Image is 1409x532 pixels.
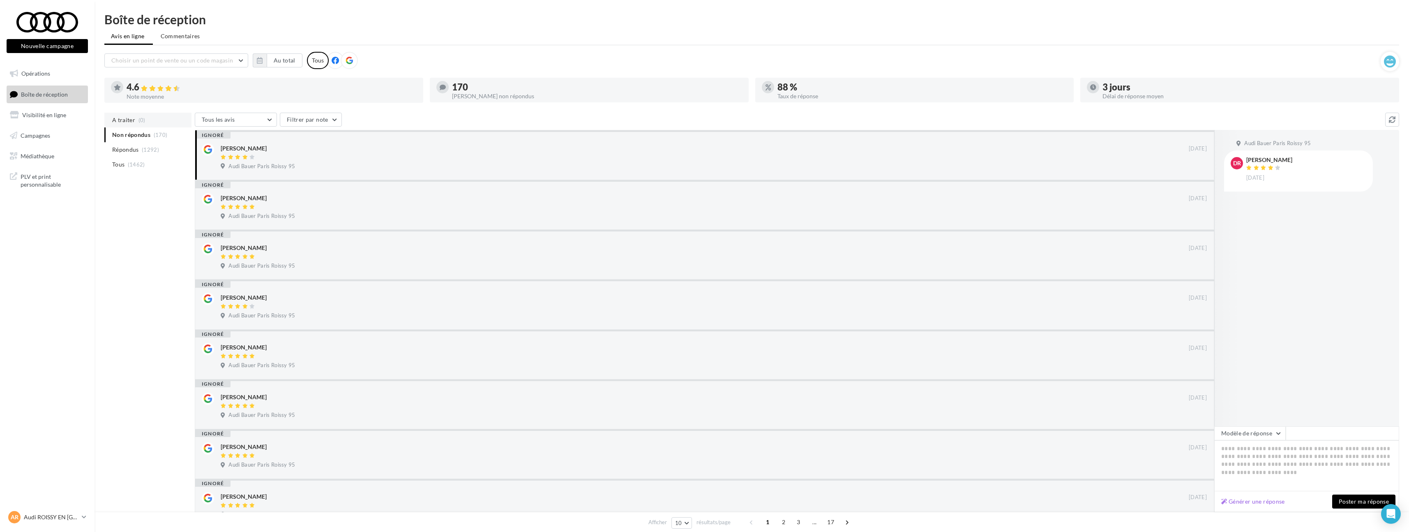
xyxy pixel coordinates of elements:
[228,213,295,220] span: Audi Bauer Paris Roissy 95
[221,493,267,501] div: [PERSON_NAME]
[161,32,200,40] span: Commentaires
[777,93,1068,99] div: Taux de réponse
[127,83,417,92] div: 4.6
[195,430,231,437] div: ignoré
[1189,195,1207,202] span: [DATE]
[648,518,667,526] span: Afficher
[195,231,231,238] div: ignoré
[195,381,231,387] div: ignoré
[777,516,790,529] span: 2
[253,53,302,67] button: Au total
[1189,394,1207,402] span: [DATE]
[307,52,329,69] div: Tous
[21,70,50,77] span: Opérations
[1189,494,1207,501] span: [DATE]
[1102,93,1393,99] div: Délai de réponse moyen
[104,53,248,67] button: Choisir un point de vente ou un code magasin
[7,39,88,53] button: Nouvelle campagne
[777,83,1068,92] div: 88 %
[5,106,90,124] a: Visibilité en ligne
[452,93,742,99] div: [PERSON_NAME] non répondus
[5,168,90,192] a: PLV et print personnalisable
[1189,345,1207,352] span: [DATE]
[128,161,145,168] span: (1462)
[1189,145,1207,153] span: [DATE]
[21,90,68,97] span: Boîte de réception
[228,461,295,469] span: Audi Bauer Paris Roissy 95
[221,443,267,451] div: [PERSON_NAME]
[228,312,295,319] span: Audi Bauer Paris Roissy 95
[5,86,90,103] a: Boîte de réception
[7,509,88,525] a: AR Audi ROISSY EN [GEOGRAPHIC_DATA]
[228,511,295,518] span: Audi Bauer Paris Roissy 95
[221,244,267,252] div: [PERSON_NAME]
[195,331,231,338] div: ignoré
[195,113,277,127] button: Tous les avis
[696,518,731,526] span: résultats/page
[112,146,139,154] span: Répondus
[112,116,135,124] span: A traiter
[104,13,1399,25] div: Boîte de réception
[228,412,295,419] span: Audi Bauer Paris Roissy 95
[221,343,267,352] div: [PERSON_NAME]
[195,281,231,288] div: ignoré
[195,480,231,487] div: ignoré
[675,520,682,526] span: 10
[824,516,837,529] span: 17
[1189,294,1207,302] span: [DATE]
[1246,157,1292,163] div: [PERSON_NAME]
[1233,159,1241,167] span: DR
[5,148,90,165] a: Médiathèque
[195,182,231,188] div: ignoré
[1381,504,1401,524] div: Open Intercom Messenger
[280,113,342,127] button: Filtrer par note
[1332,495,1395,509] button: Poster ma réponse
[808,516,821,529] span: ...
[792,516,805,529] span: 3
[142,146,159,153] span: (1292)
[228,262,295,270] span: Audi Bauer Paris Roissy 95
[5,127,90,144] a: Campagnes
[21,171,85,189] span: PLV et print personnalisable
[5,65,90,82] a: Opérations
[11,513,18,521] span: AR
[228,163,295,170] span: Audi Bauer Paris Roissy 95
[452,83,742,92] div: 170
[202,116,235,123] span: Tous les avis
[1246,174,1264,182] span: [DATE]
[138,117,145,123] span: (0)
[671,517,692,529] button: 10
[112,160,125,169] span: Tous
[221,144,267,153] div: [PERSON_NAME]
[1244,140,1311,147] span: Audi Bauer Paris Roissy 95
[228,362,295,369] span: Audi Bauer Paris Roissy 95
[221,294,267,302] div: [PERSON_NAME]
[195,132,231,139] div: ignoré
[1189,444,1207,451] span: [DATE]
[127,94,417,99] div: Note moyenne
[1218,497,1288,507] button: Générer une réponse
[24,513,78,521] p: Audi ROISSY EN [GEOGRAPHIC_DATA]
[267,53,302,67] button: Au total
[22,111,66,118] span: Visibilité en ligne
[1189,245,1207,252] span: [DATE]
[221,194,267,202] div: [PERSON_NAME]
[1102,83,1393,92] div: 3 jours
[21,132,50,139] span: Campagnes
[111,57,233,64] span: Choisir un point de vente ou un code magasin
[21,152,54,159] span: Médiathèque
[221,393,267,401] div: [PERSON_NAME]
[761,516,774,529] span: 1
[1214,426,1286,440] button: Modèle de réponse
